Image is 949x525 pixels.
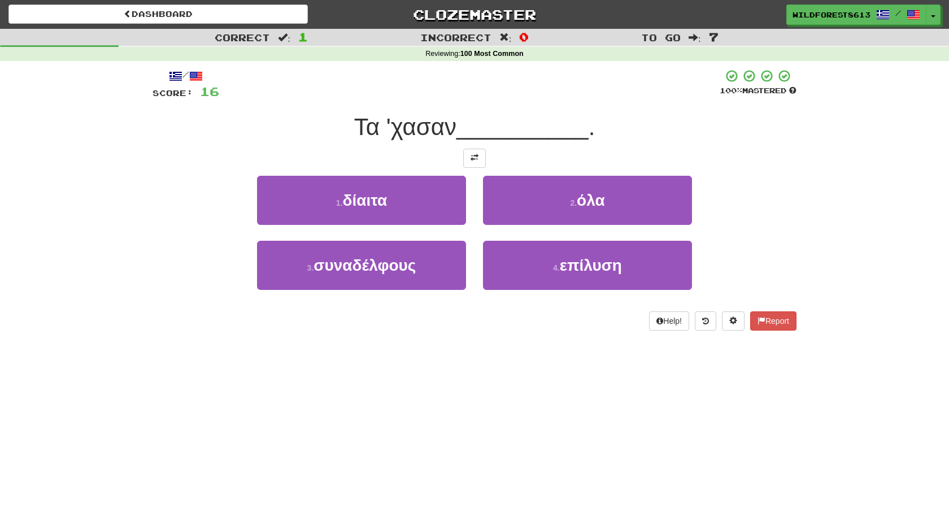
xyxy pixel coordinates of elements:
span: Incorrect [420,32,491,43]
button: 4.επίλυση [483,241,692,290]
div: / [153,69,219,83]
span: Score: [153,88,193,98]
button: Report [750,311,796,331]
button: Toggle translation (alt+t) [463,149,486,168]
span: 100 % [720,86,742,95]
span: 1 [298,30,308,44]
span: / [895,9,901,17]
small: 1 . [336,198,343,207]
span: To go [641,32,681,43]
button: Round history (alt+y) [695,311,716,331]
span: δίαιτα [343,192,388,209]
small: 4 . [553,263,560,272]
span: . [589,114,595,140]
strong: 100 Most Common [460,50,524,58]
button: 3.συναδέλφους [257,241,466,290]
span: Τα 'χασαν [354,114,456,140]
span: επίλυση [560,257,622,274]
span: 7 [709,30,719,44]
span: 16 [200,84,219,98]
span: : [278,33,290,42]
span: Correct [215,32,270,43]
span: __________ [456,114,589,140]
span: : [499,33,512,42]
button: 1.δίαιτα [257,176,466,225]
small: 2 . [570,198,577,207]
span: : [689,33,701,42]
a: Clozemaster [325,5,624,24]
span: συναδέλφους [314,257,416,274]
small: 3 . [307,263,314,272]
a: WildForest8613 / [786,5,926,25]
button: Help! [649,311,689,331]
div: Mastered [720,86,796,96]
span: 0 [519,30,529,44]
a: Dashboard [8,5,308,24]
span: όλα [577,192,605,209]
span: WildForest8613 [793,10,870,20]
button: 2.όλα [483,176,692,225]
